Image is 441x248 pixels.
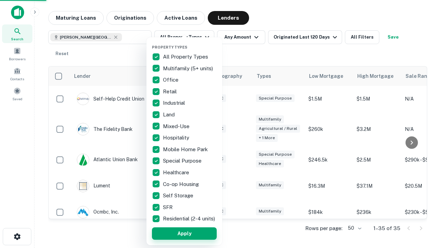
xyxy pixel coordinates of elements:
p: Residential (2-4 units) [163,215,216,223]
p: Healthcare [163,168,191,177]
p: Mobile Home Park [163,145,209,154]
p: Self Storage [163,192,195,200]
p: Office [163,76,180,84]
p: Multifamily (5+ units) [163,64,214,73]
p: Co-op Housing [163,180,200,188]
p: Special Purpose [163,157,203,165]
p: Land [163,111,176,119]
p: Industrial [163,99,186,107]
p: Mixed-Use [163,122,191,131]
button: Apply [152,227,217,240]
p: All Property Types [163,53,209,61]
p: Hospitality [163,134,191,142]
p: SFR [163,203,174,211]
span: Property Types [152,45,187,49]
iframe: Chat Widget [407,193,441,226]
p: Retail [163,87,178,96]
